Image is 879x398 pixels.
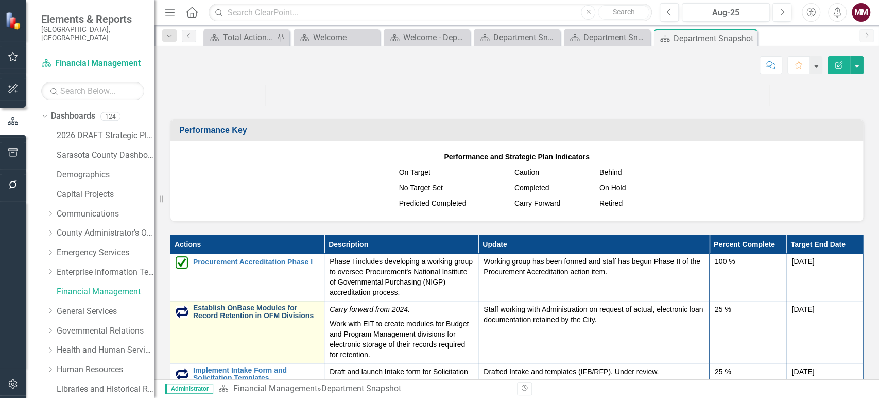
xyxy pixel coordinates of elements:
[193,304,319,320] a: Establish OnBase Modules for Record Retention in OFM Divisions
[296,31,377,44] a: Welcome
[476,31,557,44] a: Department Snapshot
[506,200,514,208] img: Sarasota%20Carry%20Forward.png
[330,305,410,313] em: Carry forward from 2024.
[57,384,154,395] a: Libraries and Historical Resources
[591,169,599,177] img: MeasureBehind.png
[786,253,864,301] td: Double-Click to Edit
[391,184,399,192] img: NoTargetSet.png
[324,301,478,363] td: Double-Click to Edit
[506,169,514,177] img: MeasureCaution.png
[218,383,509,395] div: »
[5,11,23,29] img: ClearPoint Strategy
[324,253,478,301] td: Double-Click to Edit
[591,200,599,208] img: Sarasota%20Hourglass%20v2.png
[514,168,539,176] span: Caution
[493,31,557,44] div: Department Snapshot
[399,199,467,207] span: Predicted Completed
[176,256,188,269] img: Completed
[313,31,377,44] div: Welcome
[57,227,154,239] a: County Administrator's Office
[852,3,870,22] button: MM
[791,257,814,266] span: [DATE]
[478,301,710,363] td: Double-Click to Edit
[57,325,154,337] a: Governmental Relations
[506,184,514,192] img: Green%20Checkbox%20%20v2.png
[57,208,154,220] a: Communications
[786,301,864,363] td: Double-Click to Edit
[514,199,560,207] span: Carry Forward
[330,256,473,297] p: Phase I includes developing a working group to oversee Procurement's National Institute of Govern...
[709,301,786,363] td: Double-Click to Edit
[57,247,154,259] a: Emergency Services
[682,3,770,22] button: Aug-25
[165,384,213,394] span: Administrator
[444,153,589,161] strong: Performance and Strategic Plan Indicators
[391,169,399,177] img: ontarget.png
[599,168,622,176] span: Behind
[57,286,154,298] a: Financial Management
[484,256,704,277] p: Working group has been formed and staff has begun Phase II of the Procurement Accreditation actio...
[399,168,430,176] span: On Target
[57,364,154,376] a: Human Resources
[598,5,649,20] button: Search
[791,305,814,313] span: [DATE]
[176,306,188,318] img: Carry Forward
[41,13,144,25] span: Elements & Reports
[51,110,95,122] a: Dashboards
[206,31,274,44] a: Total Actions by Type
[715,304,781,314] div: 25 %
[391,200,399,208] img: Sarasota%20Predicted%20Complete.png
[386,31,467,44] a: Welcome - Department Snapshot
[599,199,623,207] span: Retired
[715,256,781,267] div: 100 %
[403,31,467,44] div: Welcome - Department Snapshot
[583,31,647,44] div: Department Snapshot
[478,253,710,301] td: Double-Click to Edit
[330,317,473,360] p: Work with EIT to create modules for Budget and Program Management divisions for electronic storag...
[484,304,704,325] p: Staff working with Administration on request of actual, electronic loan documentation retained by...
[709,253,786,301] td: Double-Click to Edit
[674,32,754,45] div: Department Snapshot
[176,368,188,380] img: Carry Forward
[566,31,647,44] a: Department Snapshot
[484,367,704,377] p: Drafted Intake and templates (IFB/RFP). Under review.
[321,384,401,393] div: Department Snapshot
[791,368,814,376] span: [DATE]
[613,8,635,16] span: Search
[57,344,154,356] a: Health and Human Services
[193,367,319,383] a: Implement Intake Form and Solicitation Templates
[57,150,154,161] a: Sarasota County Dashboard
[209,4,652,22] input: Search ClearPoint...
[591,184,599,192] img: MeasureSuspended.png
[57,306,154,318] a: General Services
[193,258,319,266] a: Procurement Accreditation Phase I
[57,130,154,142] a: 2026 DRAFT Strategic Plan
[514,184,549,192] span: Completed
[399,184,443,192] span: No Target Set
[599,184,626,192] span: On Hold
[223,31,274,44] div: Total Actions by Type
[41,25,144,42] small: [GEOGRAPHIC_DATA], [GEOGRAPHIC_DATA]
[57,267,154,278] a: Enterprise Information Technology
[233,384,317,393] a: Financial Management
[170,301,324,363] td: Double-Click to Edit Right Click for Context Menu
[41,82,144,100] input: Search Below...
[100,112,120,121] div: 124
[57,189,154,201] a: Capital Projects
[685,7,766,19] div: Aug-25
[57,169,154,181] a: Demographics
[41,58,144,70] a: Financial Management
[179,126,858,135] h3: Performance Key
[170,253,324,301] td: Double-Click to Edit Right Click for Context Menu
[715,367,781,377] div: 25 %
